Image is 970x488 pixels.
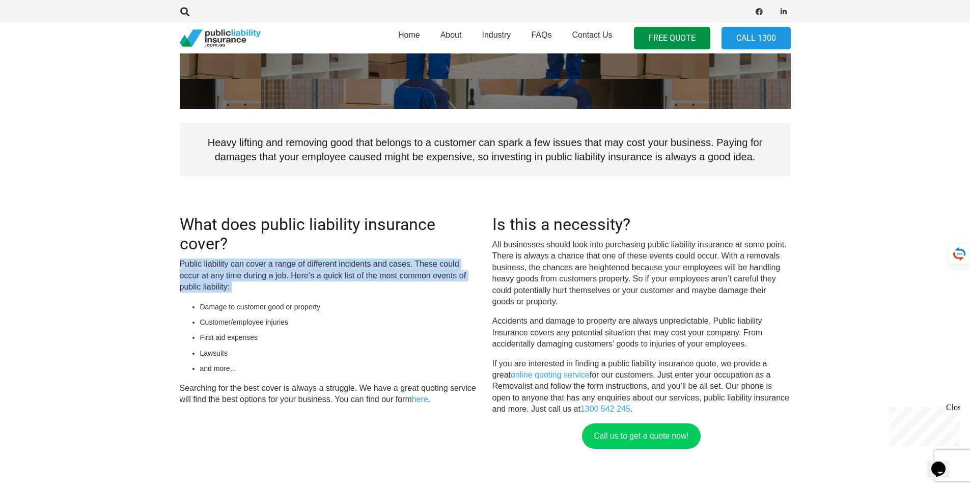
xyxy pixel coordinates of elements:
[777,5,791,19] a: LinkedIn
[582,423,700,449] a: Call us to get a quote now!
[180,383,478,406] p: Searching for the best cover is always a struggle. We have a great quoting service will find the ...
[180,30,261,47] a: pli_logotransparent
[927,447,960,478] iframe: chat widget
[722,27,791,50] a: Call 1300
[492,315,791,350] p: Accidents and damage to property are always unpredictable. Public liability Insurance covers any ...
[180,123,791,177] p: Heavy lifting and removing good that belongs to a customer can spark a few issues that may cost y...
[482,31,511,39] span: Industry
[531,31,551,39] span: FAQs
[521,20,562,56] a: FAQs
[580,405,630,413] a: 1300 542 245
[752,5,766,19] a: Facebook
[572,31,612,39] span: Contact Us
[492,358,791,415] p: If you are interested in finding a public liability insurance quote, we provide a great for our c...
[472,20,521,56] a: Industry
[492,239,791,307] p: All businesses should look into purchasing public liability insurance at some point. There is alw...
[4,4,70,74] div: Chat live with an agent now!Close
[200,332,478,343] li: First aid expenses
[180,215,478,254] h2: What does public liability insurance cover?
[492,215,791,234] h2: Is this a necessity?
[562,20,622,56] a: Contact Us
[388,20,430,56] a: Home
[440,31,462,39] span: About
[175,7,196,16] a: Search
[200,317,478,328] li: Customer/employee injuries
[885,403,960,446] iframe: chat widget
[412,395,428,404] a: here
[200,348,478,359] li: Lawsuits
[511,370,590,379] a: online quoting service
[200,363,478,374] li: and more…
[180,259,478,293] p: Public liability can cover a range of different incidents and cases. These could occur at any tim...
[634,27,710,50] a: FREE QUOTE
[200,301,478,312] li: Damage to customer good or property
[430,20,472,56] a: About
[398,31,420,39] span: Home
